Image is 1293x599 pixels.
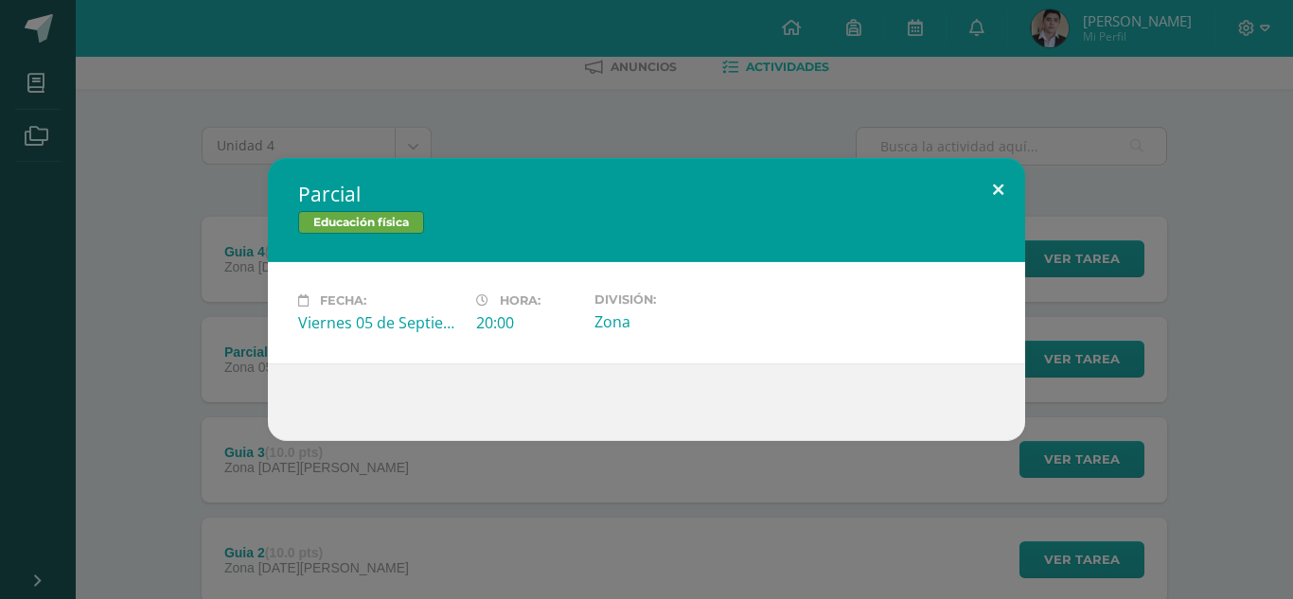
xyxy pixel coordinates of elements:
[298,312,461,333] div: Viernes 05 de Septiembre
[476,312,579,333] div: 20:00
[971,158,1025,222] button: Close (Esc)
[594,292,757,307] label: División:
[298,181,995,207] h2: Parcial
[594,311,757,332] div: Zona
[320,293,366,308] span: Fecha:
[298,211,424,234] span: Educación física
[500,293,540,308] span: Hora:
